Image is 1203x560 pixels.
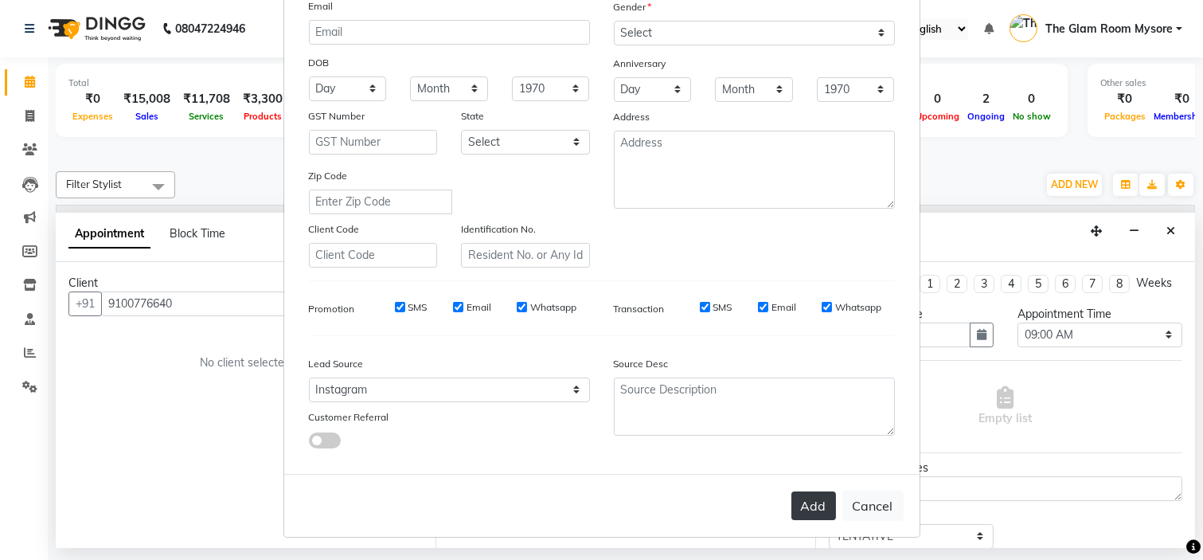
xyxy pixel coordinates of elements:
input: Client Code [309,243,438,268]
button: Cancel [842,491,904,521]
label: GST Number [309,109,365,123]
input: GST Number [309,130,438,155]
label: DOB [309,56,330,70]
label: Whatsapp [835,300,881,315]
label: Client Code [309,222,360,237]
input: Email [309,20,590,45]
input: Resident No. or Any Id [461,243,590,268]
label: Customer Referral [309,410,389,425]
button: Add [791,491,836,520]
label: Transaction [614,302,665,316]
label: SMS [408,300,428,315]
label: Source Desc [614,357,669,371]
label: Promotion [309,302,355,316]
label: Address [614,110,650,124]
label: SMS [713,300,732,315]
label: Whatsapp [530,300,576,315]
label: Identification No. [461,222,536,237]
label: Zip Code [309,169,348,183]
input: Enter Zip Code [309,190,452,214]
label: Email [467,300,491,315]
label: State [461,109,484,123]
label: Email [771,300,796,315]
label: Lead Source [309,357,364,371]
label: Anniversary [614,57,666,71]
